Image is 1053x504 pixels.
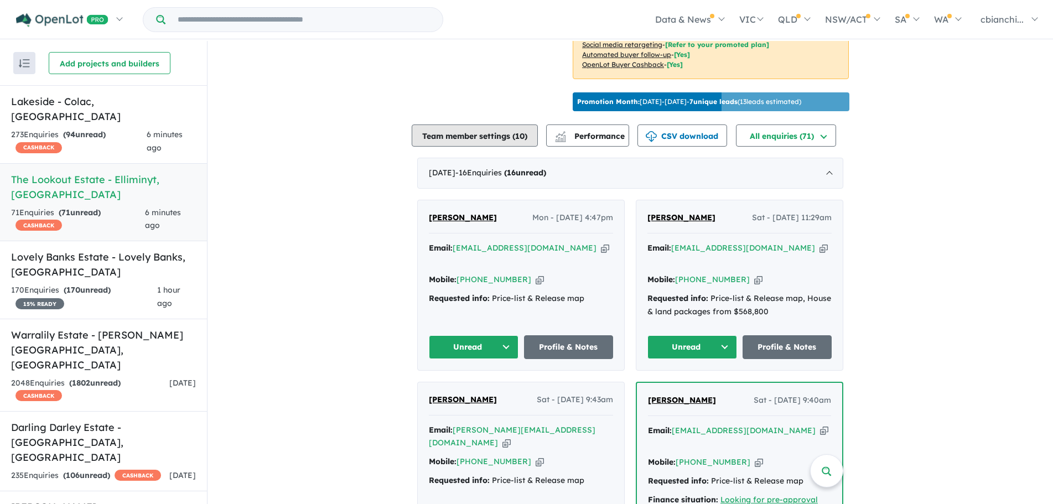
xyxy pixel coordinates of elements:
[457,456,531,466] a: [PHONE_NUMBER]
[168,8,440,32] input: Try estate name, suburb, builder or developer
[59,207,101,217] strong: ( unread)
[536,274,544,285] button: Copy
[537,393,613,407] span: Sat - [DATE] 9:43am
[457,274,531,284] a: [PHONE_NUMBER]
[515,131,525,141] span: 10
[11,172,196,202] h5: The Lookout Estate - Elliminyt , [GEOGRAPHIC_DATA]
[49,52,170,74] button: Add projects and builders
[429,335,518,359] button: Unread
[429,274,457,284] strong: Mobile:
[674,50,690,59] span: [Yes]
[429,212,497,222] span: [PERSON_NAME]
[646,131,657,142] img: download icon
[11,128,147,155] div: 273 Enquir ies
[743,335,832,359] a: Profile & Notes
[504,168,546,178] strong: ( unread)
[582,40,662,49] u: Social media retargeting
[532,211,613,225] span: Mon - [DATE] 4:47pm
[577,97,801,107] p: [DATE] - [DATE] - ( 13 leads estimated)
[536,456,544,467] button: Copy
[455,168,546,178] span: - 16 Enquir ies
[555,135,566,142] img: bar-chart.svg
[648,395,716,405] span: [PERSON_NAME]
[66,470,80,480] span: 106
[429,425,595,448] a: [PERSON_NAME][EMAIL_ADDRESS][DOMAIN_NAME]
[647,293,708,303] strong: Requested info:
[754,274,762,285] button: Copy
[429,474,613,487] div: Price-list & Release map
[671,243,815,253] a: [EMAIL_ADDRESS][DOMAIN_NAME]
[169,470,196,480] span: [DATE]
[147,129,183,153] span: 6 minutes ago
[637,124,727,147] button: CSV download
[429,393,497,407] a: [PERSON_NAME]
[169,378,196,388] span: [DATE]
[689,97,738,106] b: 7 unique leads
[648,425,672,435] strong: Email:
[582,60,664,69] u: OpenLot Buyer Cashback
[11,250,196,279] h5: Lovely Banks Estate - Lovely Banks , [GEOGRAPHIC_DATA]
[66,285,80,295] span: 170
[63,129,106,139] strong: ( unread)
[582,50,671,59] u: Automated buyer follow-up
[11,328,196,372] h5: Warralily Estate - [PERSON_NAME][GEOGRAPHIC_DATA] , [GEOGRAPHIC_DATA]
[15,298,64,309] span: 15 % READY
[429,394,497,404] span: [PERSON_NAME]
[556,131,566,137] img: line-chart.svg
[647,335,737,359] button: Unread
[417,158,843,189] div: [DATE]
[647,292,832,319] div: Price-list & Release map, House & land packages from $568,800
[754,394,831,407] span: Sat - [DATE] 9:40am
[429,456,457,466] strong: Mobile:
[69,378,121,388] strong: ( unread)
[676,457,750,467] a: [PHONE_NUMBER]
[819,242,828,254] button: Copy
[665,40,769,49] span: [Refer to your promoted plan]
[736,124,836,147] button: All enquiries (71)
[752,211,832,225] span: Sat - [DATE] 11:29am
[429,243,453,253] strong: Email:
[981,14,1024,25] span: cbianchi...
[647,211,715,225] a: [PERSON_NAME]
[145,207,181,231] span: 6 minutes ago
[72,378,90,388] span: 1802
[546,124,629,147] button: Performance
[507,168,516,178] span: 16
[412,124,538,147] button: Team member settings (10)
[11,469,161,482] div: 235 Enquir ies
[63,470,110,480] strong: ( unread)
[64,285,111,295] strong: ( unread)
[577,97,640,106] b: Promotion Month:
[648,476,709,486] strong: Requested info:
[11,377,169,403] div: 2048 Enquir ies
[601,242,609,254] button: Copy
[672,425,816,435] a: [EMAIL_ADDRESS][DOMAIN_NAME]
[667,60,683,69] span: [Yes]
[647,212,715,222] span: [PERSON_NAME]
[115,470,161,481] span: CASHBACK
[429,293,490,303] strong: Requested info:
[429,475,490,485] strong: Requested info:
[675,274,750,284] a: [PHONE_NUMBER]
[557,131,625,141] span: Performance
[11,420,196,465] h5: Darling Darley Estate - [GEOGRAPHIC_DATA] , [GEOGRAPHIC_DATA]
[429,211,497,225] a: [PERSON_NAME]
[648,394,716,407] a: [PERSON_NAME]
[453,243,596,253] a: [EMAIL_ADDRESS][DOMAIN_NAME]
[429,292,613,305] div: Price-list & Release map
[157,285,180,308] span: 1 hour ago
[524,335,614,359] a: Profile & Notes
[15,390,62,401] span: CASHBACK
[66,129,75,139] span: 94
[11,284,157,310] div: 170 Enquir ies
[647,243,671,253] strong: Email:
[648,457,676,467] strong: Mobile:
[61,207,70,217] span: 71
[429,425,453,435] strong: Email:
[19,59,30,67] img: sort.svg
[647,274,675,284] strong: Mobile:
[11,206,145,233] div: 71 Enquir ies
[755,456,763,468] button: Copy
[502,437,511,449] button: Copy
[820,425,828,437] button: Copy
